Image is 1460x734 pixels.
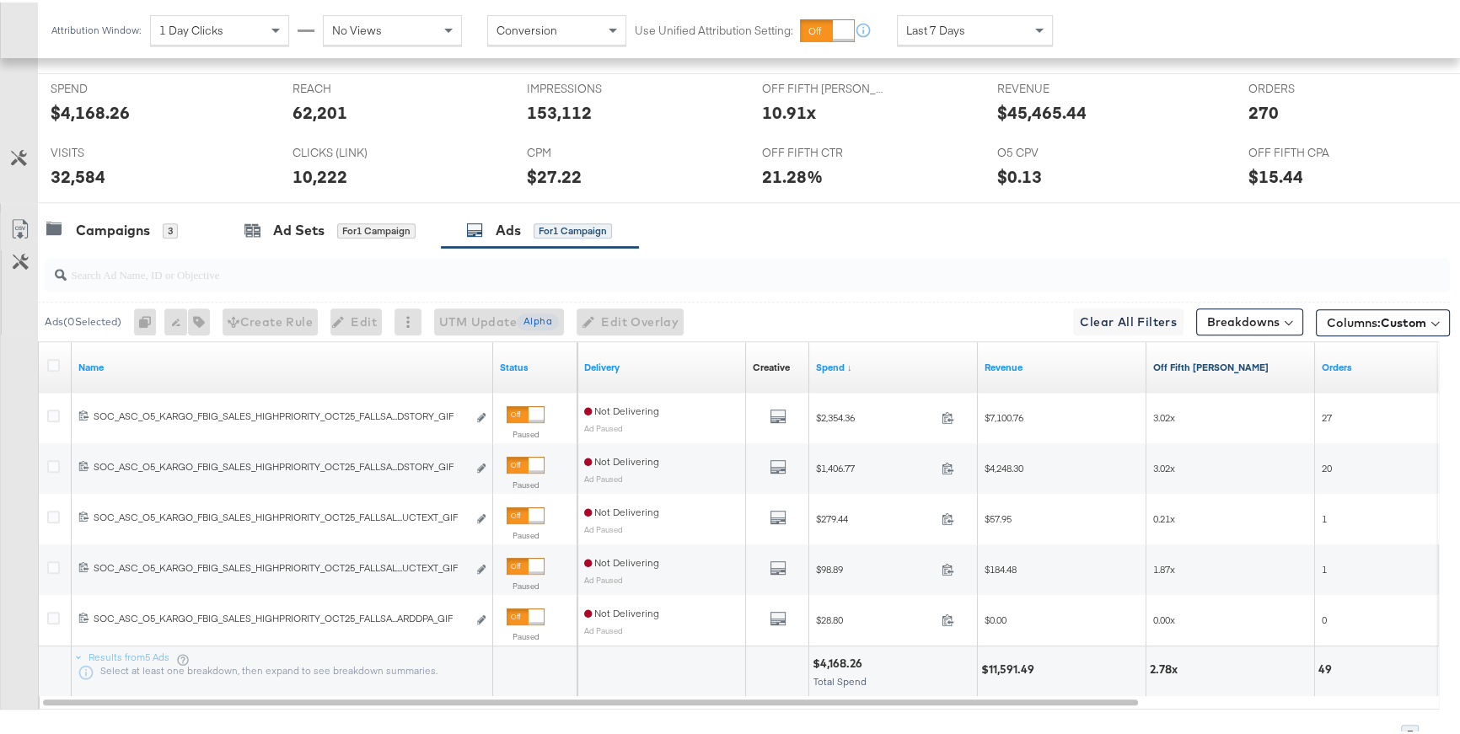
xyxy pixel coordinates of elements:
span: Not Delivering [584,453,659,465]
div: Ad Sets [273,218,325,238]
span: 3.02x [1153,409,1175,421]
button: Columns:Custom [1316,307,1450,334]
div: $45,465.44 [997,98,1087,122]
span: $184.48 [985,560,1017,573]
span: VISITS [51,142,177,158]
a: Reflects the ability of your Ad to achieve delivery. [584,358,739,372]
div: 10,222 [293,162,347,186]
span: Columns: [1327,312,1426,329]
span: IMPRESSIONS [527,78,653,94]
div: $11,591.49 [981,659,1039,675]
span: 3.02x [1153,459,1175,472]
span: Not Delivering [584,503,659,516]
label: Paused [507,477,545,488]
div: SOC_ASC_O5_KARGO_FBIG_SALES_HIGHPRIORITY_OCT25_FALLSA...DSTORY_GIF [94,458,467,471]
span: $57.95 [985,510,1012,522]
div: 49 [1318,659,1337,675]
span: $279.44 [816,510,935,522]
span: $28.80 [816,611,935,624]
span: $7,100.76 [985,409,1023,421]
span: 1 [1322,510,1327,522]
span: Last 7 Days [906,20,965,35]
div: SOC_ASC_O5_KARGO_FBIG_SALES_HIGHPRIORITY_OCT25_FALLSA...DSTORY_GIF [94,407,467,421]
button: Breakdowns [1196,306,1303,333]
label: Paused [507,629,545,640]
a: The total amount spent to date. [816,358,971,372]
span: Not Delivering [584,402,659,415]
span: $1,406.77 [816,459,935,472]
button: Clear All Filters [1073,306,1184,333]
span: 1.87x [1153,560,1175,573]
span: 20 [1322,459,1332,472]
span: 27 [1322,409,1332,421]
div: $4,168.26 [51,98,130,122]
sub: Ad Paused [584,572,623,582]
span: OFF FIFTH CPA [1248,142,1375,158]
div: 270 [1248,98,1279,122]
span: $98.89 [816,560,935,573]
div: 0 [134,306,164,333]
div: Creative [753,358,790,372]
span: OFF FIFTH CTR [762,142,888,158]
span: Not Delivering [584,554,659,566]
span: $4,248.30 [985,459,1023,472]
a: 9/20 Update [1153,358,1308,372]
div: Ads [496,218,521,238]
label: Paused [507,578,545,589]
label: Paused [507,528,545,538]
label: Use Unified Attribution Setting: [635,20,793,36]
a: Omniture Revenue [985,358,1140,372]
div: 2.78x [1150,659,1183,675]
div: 21.28% [762,162,823,186]
a: Shows the creative associated with your ad. [753,358,790,372]
div: $4,168.26 [813,653,867,669]
div: Campaigns [76,218,150,238]
span: REACH [293,78,419,94]
span: Custom [1381,313,1426,328]
span: O5 CPV [997,142,1124,158]
span: ORDERS [1248,78,1375,94]
span: CLICKS (LINK) [293,142,419,158]
div: 62,201 [293,98,347,122]
div: SOC_ASC_O5_KARGO_FBIG_SALES_HIGHPRIORITY_OCT25_FALLSAL...UCTEXT_GIF [94,559,467,572]
span: Conversion [497,20,557,35]
input: Search Ad Name, ID or Objective [67,249,1323,281]
span: $0.00 [985,611,1006,624]
div: 3 [163,221,178,236]
div: SOC_ASC_O5_KARGO_FBIG_SALES_HIGHPRIORITY_OCT25_FALLSAL...UCTEXT_GIF [94,508,467,522]
div: 153,112 [527,98,592,122]
div: $0.13 [997,162,1042,186]
span: 1 Day Clicks [159,20,223,35]
div: Ads ( 0 Selected) [45,312,121,327]
sub: Ad Paused [584,421,623,431]
a: Ad Name. [78,358,486,372]
div: $15.44 [1248,162,1303,186]
span: REVENUE [997,78,1124,94]
label: Paused [507,426,545,437]
span: SPEND [51,78,177,94]
span: 0.00x [1153,611,1175,624]
span: 0 [1322,611,1327,624]
div: Attribution Window: [51,22,142,34]
sub: Ad Paused [584,471,623,481]
div: 10.91x [762,98,816,122]
span: 0.21x [1153,510,1175,522]
div: 32,584 [51,162,105,186]
a: Shows the current state of your Ad. [500,358,571,372]
sub: Ad Paused [584,522,623,532]
div: for 1 Campaign [337,221,416,236]
span: OFF FIFTH [PERSON_NAME] [762,78,888,94]
span: 1 [1322,560,1327,573]
span: CPM [527,142,653,158]
div: for 1 Campaign [534,221,612,236]
span: Not Delivering [584,604,659,617]
div: SOC_ASC_O5_KARGO_FBIG_SALES_HIGHPRIORITY_OCT25_FALLSA...ARDDPA_GIF [94,609,467,623]
span: Total Spend [813,672,867,685]
sub: Ad Paused [584,623,623,633]
span: Clear All Filters [1080,309,1177,330]
span: $2,354.36 [816,409,935,421]
span: No Views [332,20,382,35]
div: $27.22 [527,162,582,186]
